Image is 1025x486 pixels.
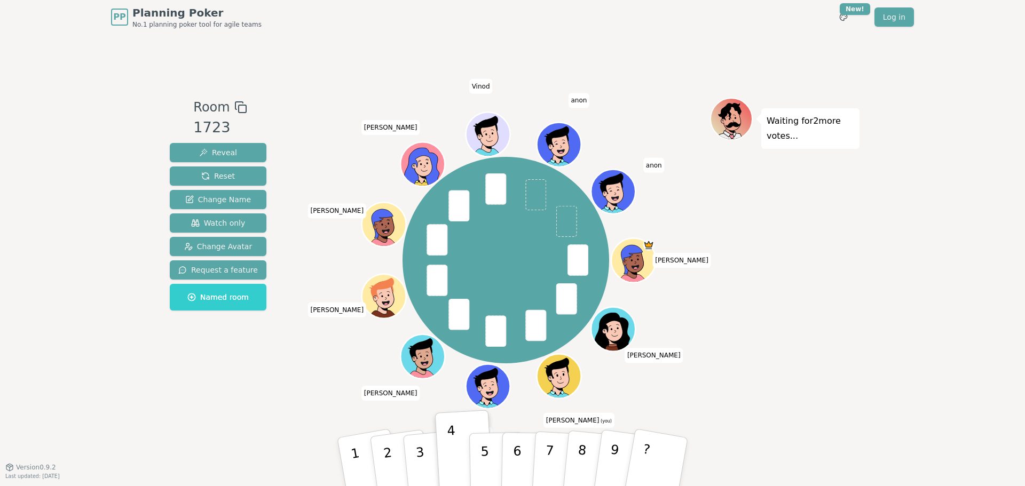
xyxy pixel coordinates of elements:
[5,463,56,472] button: Version0.9.2
[170,213,266,233] button: Watch only
[599,418,612,423] span: (you)
[469,78,493,93] span: Click to change your name
[170,190,266,209] button: Change Name
[874,7,914,27] a: Log in
[199,147,237,158] span: Reveal
[447,423,459,481] p: 4
[170,237,266,256] button: Change Avatar
[178,265,258,275] span: Request a feature
[767,114,854,144] p: Waiting for 2 more votes...
[170,284,266,310] button: Named room
[538,355,580,396] button: Click to change your avatar
[643,157,665,172] span: Click to change your name
[191,218,246,228] span: Watch only
[840,3,870,15] div: New!
[193,98,230,117] span: Room
[113,11,125,23] span: PP
[643,240,654,251] span: Natasha is the host
[361,119,420,134] span: Click to change your name
[132,20,262,29] span: No.1 planning poker tool for agile teams
[184,241,253,252] span: Change Avatar
[193,117,247,139] div: 1723
[170,166,266,186] button: Reset
[16,463,56,472] span: Version 0.9.2
[201,171,235,181] span: Reset
[111,5,262,29] a: PPPlanning PokerNo.1 planning poker tool for agile teams
[307,203,366,218] span: Click to change your name
[361,386,420,401] span: Click to change your name
[132,5,262,20] span: Planning Poker
[170,143,266,162] button: Reveal
[625,348,683,363] span: Click to change your name
[185,194,251,205] span: Change Name
[307,302,366,317] span: Click to change your name
[543,412,614,427] span: Click to change your name
[834,7,853,27] button: New!
[568,93,589,108] span: Click to change your name
[652,253,711,268] span: Click to change your name
[187,292,249,302] span: Named room
[5,473,60,479] span: Last updated: [DATE]
[170,260,266,280] button: Request a feature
